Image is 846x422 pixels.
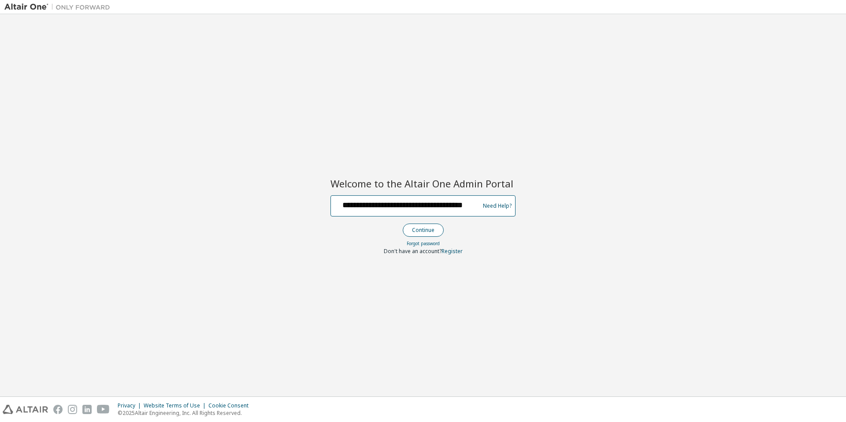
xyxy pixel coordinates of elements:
a: Need Help? [483,205,512,206]
div: Website Terms of Use [144,402,208,409]
div: Cookie Consent [208,402,254,409]
button: Continue [403,224,444,237]
h2: Welcome to the Altair One Admin Portal [330,177,516,190]
img: youtube.svg [97,405,110,414]
a: Register [442,247,463,255]
a: Forgot password [407,240,440,246]
img: instagram.svg [68,405,77,414]
div: Privacy [118,402,144,409]
img: linkedin.svg [82,405,92,414]
span: Don't have an account? [384,247,442,255]
img: altair_logo.svg [3,405,48,414]
img: Altair One [4,3,115,11]
img: facebook.svg [53,405,63,414]
p: © 2025 Altair Engineering, Inc. All Rights Reserved. [118,409,254,417]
